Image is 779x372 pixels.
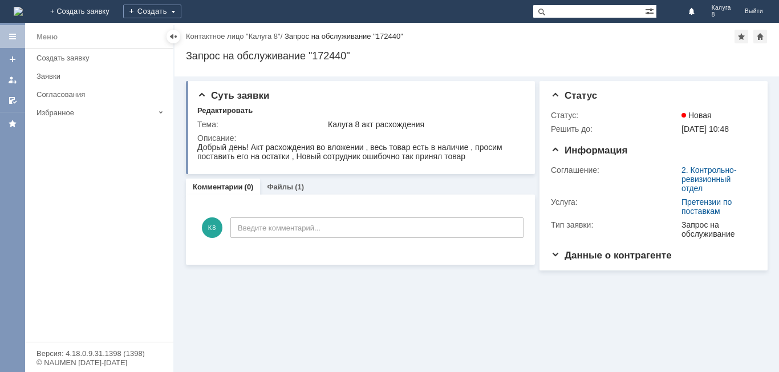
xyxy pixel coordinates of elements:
a: Заявки [32,67,171,85]
div: (0) [245,183,254,191]
div: Решить до: [551,124,679,134]
div: / [186,32,285,41]
div: Согласования [36,90,167,99]
div: Запрос на обслуживание "172440" [186,50,768,62]
div: Тема: [197,120,326,129]
div: Меню [36,30,58,44]
div: © NAUMEN [DATE]-[DATE] [36,359,162,366]
div: Редактировать [197,106,253,115]
span: Статус [551,90,597,101]
img: logo [14,7,23,16]
a: 2. Контрольно-ревизионный отдел [681,165,737,193]
div: Добавить в избранное [735,30,748,43]
span: Суть заявки [197,90,269,101]
a: Претензии по поставкам [681,197,732,216]
div: Описание: [197,134,522,143]
div: Избранное [36,108,154,117]
span: Данные о контрагенте [551,250,672,261]
a: Создать заявку [32,49,171,67]
a: Согласования [32,86,171,103]
a: Комментарии [193,183,243,191]
div: Сделать домашней страницей [753,30,767,43]
span: Расширенный поиск [645,5,656,16]
div: Заявки [36,72,167,80]
a: Мои согласования [3,91,22,110]
div: Запрос на обслуживание [681,220,752,238]
div: Услуга: [551,197,679,207]
div: Калуга 8 акт расхождения [328,120,520,129]
div: Версия: 4.18.0.9.31.1398 (1398) [36,350,162,357]
div: Создать заявку [36,54,167,62]
span: Новая [681,111,712,120]
div: Создать [123,5,181,18]
div: Статус: [551,111,679,120]
span: Калуга [712,5,731,11]
span: 8 [712,11,731,18]
a: Файлы [267,183,293,191]
span: К8 [202,217,222,238]
div: Запрос на обслуживание "172440" [285,32,403,41]
span: [DATE] 10:48 [681,124,729,134]
div: Тип заявки: [551,220,679,229]
div: Скрыть меню [167,30,180,43]
a: Мои заявки [3,71,22,89]
div: Соглашение: [551,165,679,175]
a: Перейти на домашнюю страницу [14,7,23,16]
a: Контактное лицо "Калуга 8" [186,32,281,41]
a: Создать заявку [3,50,22,68]
div: (1) [295,183,304,191]
span: Информация [551,145,627,156]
